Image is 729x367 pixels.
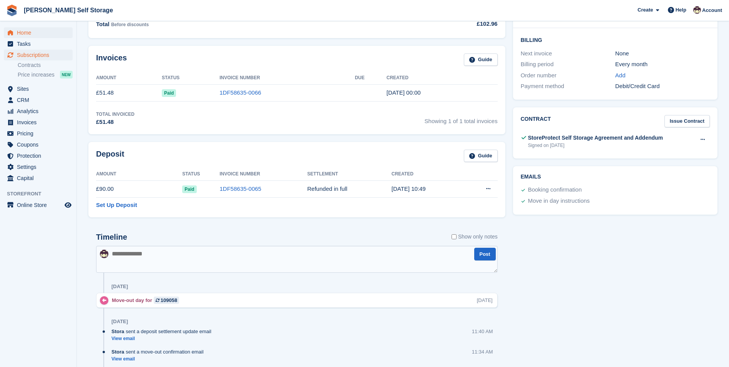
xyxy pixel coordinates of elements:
span: Total [96,21,110,27]
div: [DATE] [111,284,128,290]
a: Price increases NEW [18,70,73,79]
div: £51.48 [96,118,135,127]
time: 2025-09-21 23:00:22 UTC [387,89,421,96]
div: Debit/Credit Card [615,82,710,91]
a: Issue Contract [664,115,710,128]
label: Show only notes [452,233,498,241]
span: Stora [111,348,124,355]
span: Sites [17,83,63,94]
a: menu [4,173,73,183]
h2: Invoices [96,53,127,66]
div: None [615,49,710,58]
a: menu [4,50,73,60]
span: Analytics [17,106,63,117]
th: Amount [96,168,182,180]
a: Guide [464,150,498,162]
td: Refunded in full [307,180,392,198]
div: 109058 [161,297,177,304]
span: CRM [17,95,63,105]
h2: Billing [521,36,710,43]
a: 1DF58635-0065 [220,185,261,192]
a: menu [4,139,73,150]
span: Tasks [17,38,63,49]
span: Stora [111,328,124,335]
time: 2025-09-19 09:49:27 UTC [392,185,426,192]
span: Settings [17,162,63,172]
div: Booking confirmation [528,185,582,195]
a: menu [4,128,73,139]
span: Account [702,7,722,14]
a: 1DF58635-0066 [219,89,261,96]
span: Subscriptions [17,50,63,60]
th: Status [162,72,219,84]
a: Contracts [18,62,73,69]
div: sent a deposit settlement update email [111,328,215,335]
a: Guide [464,53,498,66]
span: Protection [17,150,63,161]
div: [DATE] [111,319,128,325]
div: Total Invoiced [96,111,135,118]
th: Created [392,168,463,180]
a: View email [111,356,208,362]
div: [DATE] [477,297,493,304]
a: menu [4,95,73,105]
div: 11:34 AM [472,348,493,355]
th: Due [355,72,386,84]
span: Online Store [17,200,63,210]
span: Capital [17,173,63,183]
span: Paid [182,185,196,193]
input: Show only notes [452,233,457,241]
a: menu [4,117,73,128]
div: Move in day instructions [528,197,590,206]
span: Home [17,27,63,38]
button: Post [474,248,496,260]
div: £102.96 [401,20,498,28]
h2: Deposit [96,150,124,162]
div: 11:40 AM [472,328,493,335]
span: Help [676,6,686,14]
span: Paid [162,89,176,97]
th: Settlement [307,168,392,180]
span: Showing 1 of 1 total invoices [425,111,498,127]
td: £51.48 [96,84,162,102]
th: Invoice Number [220,168,307,180]
div: Order number [521,71,615,80]
a: menu [4,38,73,49]
span: Price increases [18,71,55,78]
span: Before discounts [111,22,149,27]
a: menu [4,150,73,161]
span: Coupons [17,139,63,150]
div: Payment method [521,82,615,91]
div: NEW [60,71,73,78]
span: Invoices [17,117,63,128]
div: Next invoice [521,49,615,58]
a: Add [615,71,626,80]
img: Jacob Esser [693,6,701,14]
div: Move-out day for [112,297,183,304]
h2: Timeline [96,233,127,242]
a: menu [4,200,73,210]
h2: Emails [521,174,710,180]
span: Create [638,6,653,14]
a: menu [4,162,73,172]
img: stora-icon-8386f47178a22dfd0bd8f6a31ec36ba5ce8667c1dd55bd0f319d3a0aa187defe.svg [6,5,18,16]
th: Amount [96,72,162,84]
div: sent a move-out confirmation email [111,348,208,355]
a: menu [4,27,73,38]
a: menu [4,106,73,117]
td: £90.00 [96,180,182,198]
span: Storefront [7,190,76,198]
a: Set Up Deposit [96,201,137,210]
a: menu [4,83,73,94]
th: Created [387,72,498,84]
div: Signed on [DATE] [528,142,663,149]
div: StoreProtect Self Storage Agreement and Addendum [528,134,663,142]
a: [PERSON_NAME] Self Storage [21,4,116,17]
a: 109058 [154,297,179,304]
th: Invoice Number [219,72,355,84]
span: Pricing [17,128,63,139]
div: Billing period [521,60,615,69]
div: Every month [615,60,710,69]
a: Preview store [63,200,73,210]
h2: Contract [521,115,551,128]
